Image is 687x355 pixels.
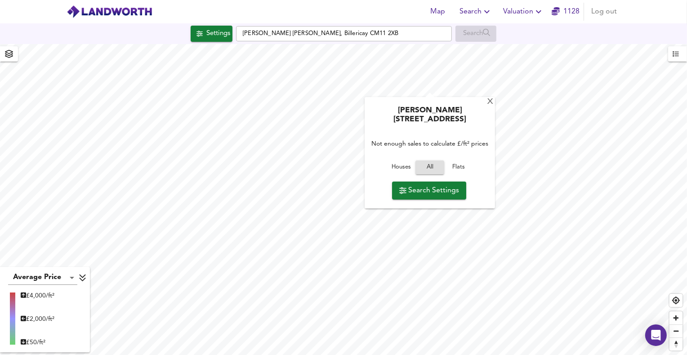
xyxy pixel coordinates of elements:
[399,184,459,197] span: Search Settings
[21,291,54,300] div: £ 4,000/ft²
[67,5,152,18] img: logo
[191,26,232,42] button: Settings
[669,311,683,324] button: Zoom in
[427,5,449,18] span: Map
[444,160,473,174] button: Flats
[552,5,580,18] a: 1128
[206,28,230,40] div: Settings
[389,162,413,173] span: Houses
[588,3,620,21] button: Log out
[420,162,440,173] span: All
[387,160,415,174] button: Houses
[456,3,496,21] button: Search
[669,337,683,351] button: Reset bearing to north
[21,315,54,324] div: £ 2,000/ft²
[669,324,683,337] button: Zoom out
[415,160,444,174] button: All
[645,324,667,346] div: Open Intercom Messenger
[459,5,492,18] span: Search
[486,98,494,106] div: X
[424,3,452,21] button: Map
[551,3,580,21] button: 1128
[669,294,683,307] button: Find my location
[369,106,491,129] div: [PERSON_NAME][STREET_ADDRESS]
[236,26,452,41] input: Enter a location...
[392,182,466,200] button: Search Settings
[446,162,471,173] span: Flats
[591,5,617,18] span: Log out
[21,338,54,347] div: £ 50/ft²
[369,129,491,158] div: Not enough sales to calculate £/ft² prices
[8,271,77,285] div: Average Price
[503,5,544,18] span: Valuation
[500,3,548,21] button: Valuation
